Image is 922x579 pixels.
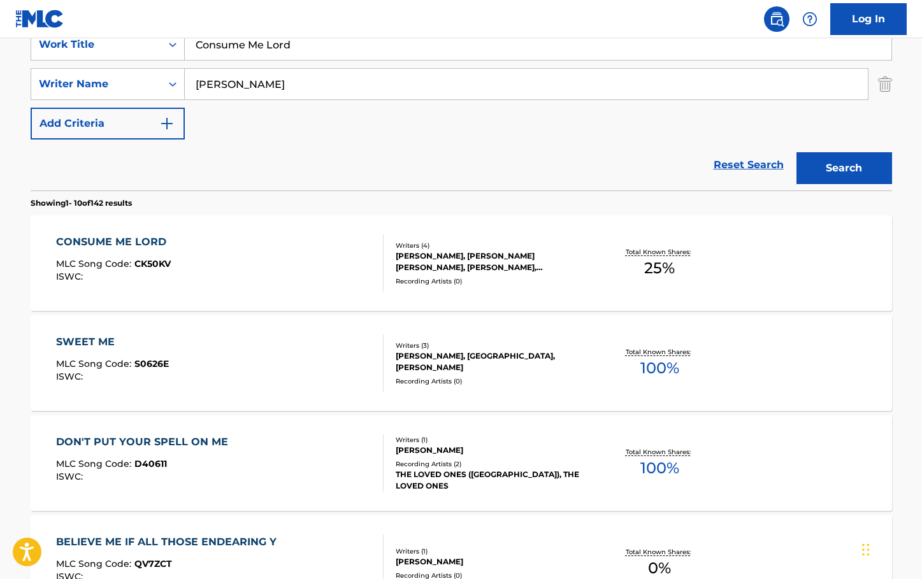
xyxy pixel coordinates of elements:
a: Reset Search [707,151,790,179]
img: help [802,11,818,27]
button: Search [796,152,892,184]
span: MLC Song Code : [56,458,134,469]
span: 25 % [644,257,675,280]
a: DON'T PUT YOUR SPELL ON MEMLC Song Code:D40611ISWC:Writers (1)[PERSON_NAME]Recording Artists (2)T... [31,415,892,511]
p: Total Known Shares: [626,247,694,257]
p: Showing 1 - 10 of 142 results [31,197,132,209]
span: MLC Song Code : [56,258,134,269]
div: BELIEVE ME IF ALL THOSE ENDEARING Y [56,534,283,550]
span: MLC Song Code : [56,358,134,369]
a: Public Search [764,6,789,32]
div: [PERSON_NAME], [GEOGRAPHIC_DATA], [PERSON_NAME] [396,350,588,373]
img: MLC Logo [15,10,64,28]
span: ISWC : [56,271,86,282]
div: Help [797,6,823,32]
div: Recording Artists ( 2 ) [396,459,588,469]
p: Total Known Shares: [626,347,694,357]
p: Total Known Shares: [626,447,694,457]
span: D40611 [134,458,167,469]
div: [PERSON_NAME], [PERSON_NAME] [PERSON_NAME], [PERSON_NAME], [PERSON_NAME] [396,250,588,273]
a: CONSUME ME LORDMLC Song Code:CK50KVISWC:Writers (4)[PERSON_NAME], [PERSON_NAME] [PERSON_NAME], [P... [31,215,892,311]
div: THE LOVED ONES ([GEOGRAPHIC_DATA]), THE LOVED ONES [396,469,588,492]
span: QV7ZCT [134,558,172,569]
iframe: Chat Widget [858,518,922,579]
span: MLC Song Code : [56,558,134,569]
div: [PERSON_NAME] [396,445,588,456]
a: SWEET MEMLC Song Code:S0626EISWC:Writers (3)[PERSON_NAME], [GEOGRAPHIC_DATA], [PERSON_NAME]Record... [31,315,892,411]
div: Writers ( 4 ) [396,241,588,250]
div: Writers ( 1 ) [396,547,588,556]
div: Drag [862,531,870,569]
div: Writer Name [39,76,154,92]
span: S0626E [134,358,169,369]
div: Writers ( 1 ) [396,435,588,445]
span: 100 % [640,357,679,380]
img: search [769,11,784,27]
div: DON'T PUT YOUR SPELL ON ME [56,434,234,450]
div: SWEET ME [56,334,169,350]
button: Add Criteria [31,108,185,139]
p: Total Known Shares: [626,547,694,557]
img: Delete Criterion [878,68,892,100]
span: CK50KV [134,258,171,269]
span: 100 % [640,457,679,480]
div: Writers ( 3 ) [396,341,588,350]
span: ISWC : [56,471,86,482]
div: CONSUME ME LORD [56,234,173,250]
span: ISWC : [56,371,86,382]
a: Log In [830,3,907,35]
img: 9d2ae6d4665cec9f34b9.svg [159,116,175,131]
div: Recording Artists ( 0 ) [396,276,588,286]
form: Search Form [31,29,892,190]
div: Work Title [39,37,154,52]
div: Recording Artists ( 0 ) [396,376,588,386]
div: [PERSON_NAME] [396,556,588,568]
